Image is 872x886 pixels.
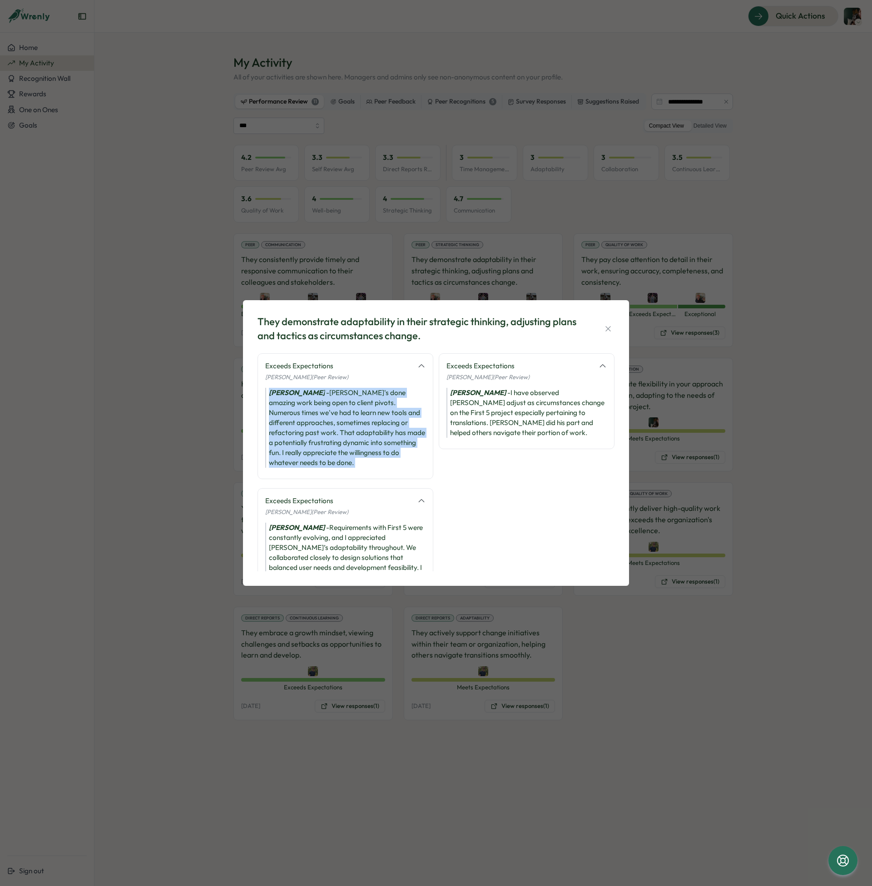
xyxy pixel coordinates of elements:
[258,315,580,343] div: They demonstrate adaptability in their strategic thinking, adjusting plans and tactics as circums...
[446,361,593,371] div: Exceeds Expectations
[265,373,348,381] span: [PERSON_NAME] (Peer Review)
[265,523,426,593] div: - Requirements with First 5 were constantly evolving, and I appreciated [PERSON_NAME]’s adaptabil...
[265,361,412,371] div: Exceeds Expectations
[269,523,325,532] i: [PERSON_NAME]
[265,496,412,506] div: Exceeds Expectations
[446,388,607,438] div: - I have observed [PERSON_NAME] adjust as circumstances change on the First 5 project especially ...
[446,373,530,381] span: [PERSON_NAME] (Peer Review)
[265,388,426,468] div: - [PERSON_NAME]'s done amazing work being open to client pivots. Numerous times we've had to lear...
[269,388,325,397] i: [PERSON_NAME]
[265,508,348,515] span: [PERSON_NAME] (Peer Review)
[450,388,506,397] i: [PERSON_NAME]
